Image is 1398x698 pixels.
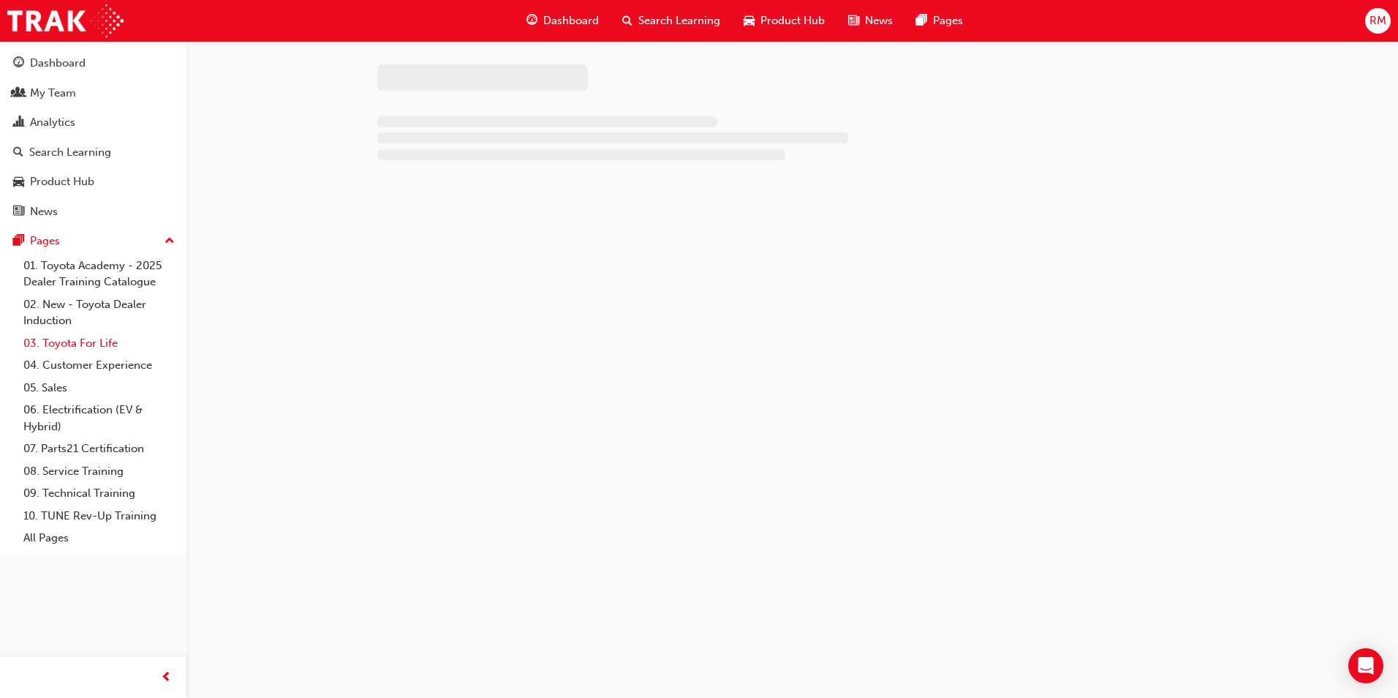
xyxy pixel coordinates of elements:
span: News [865,12,893,29]
a: 06. Electrification (EV & Hybrid) [18,399,181,438]
button: DashboardMy TeamAnalyticsSearch LearningProduct HubNews [6,47,181,228]
a: guage-iconDashboard [515,6,611,36]
div: Search Learning [29,144,111,161]
a: 07. Parts21 Certification [18,438,181,460]
div: Analytics [30,114,75,131]
span: pages-icon [916,12,927,30]
div: Pages [30,233,60,249]
span: pages-icon [13,235,24,248]
img: Trak [7,4,124,37]
a: car-iconProduct Hub [732,6,836,36]
a: 01. Toyota Academy - 2025 Dealer Training Catalogue [18,255,181,293]
a: 03. Toyota For Life [18,332,181,355]
a: News [6,198,181,225]
span: Search Learning [638,12,720,29]
a: Search Learning [6,139,181,166]
a: 04. Customer Experience [18,354,181,377]
a: 10. TUNE Rev-Up Training [18,505,181,528]
a: pages-iconPages [904,6,975,36]
div: Product Hub [30,173,94,190]
a: 08. Service Training [18,460,181,483]
span: guage-icon [526,12,537,30]
div: Open Intercom Messenger [1348,648,1383,683]
span: up-icon [165,232,175,251]
a: Product Hub [6,168,181,195]
span: guage-icon [13,57,24,70]
a: Dashboard [6,50,181,77]
span: Product Hub [760,12,825,29]
span: search-icon [622,12,632,30]
span: news-icon [13,206,24,219]
a: My Team [6,80,181,107]
button: Pages [6,228,181,255]
span: chart-icon [13,116,24,130]
button: RM [1365,8,1391,34]
a: 02. New - Toyota Dealer Induction [18,293,181,332]
div: News [30,203,58,220]
span: search-icon [13,146,23,160]
span: car-icon [13,176,24,189]
span: car-icon [744,12,755,30]
span: Dashboard [543,12,599,29]
a: news-iconNews [836,6,904,36]
a: All Pages [18,527,181,549]
span: people-icon [13,87,24,100]
a: Analytics [6,109,181,136]
span: news-icon [848,12,859,30]
span: Pages [933,12,963,29]
a: search-iconSearch Learning [611,6,732,36]
div: My Team [30,85,76,102]
span: RM [1369,12,1386,29]
a: 09. Technical Training [18,482,181,505]
span: prev-icon [161,669,172,687]
div: Dashboard [30,55,86,72]
a: 05. Sales [18,377,181,399]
